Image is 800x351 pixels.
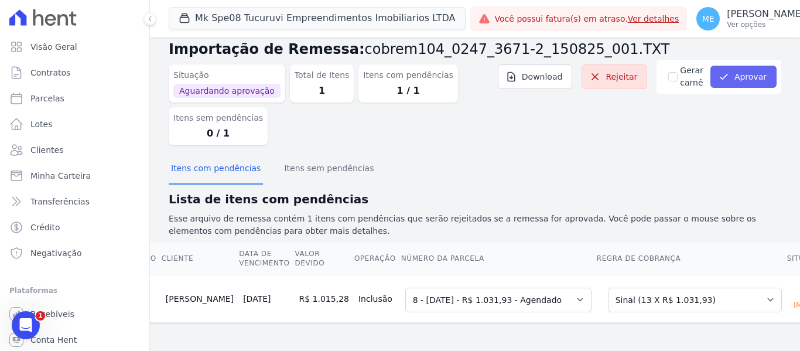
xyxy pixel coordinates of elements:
[5,138,145,162] a: Clientes
[5,61,145,84] a: Contratos
[5,302,145,326] a: Recebíveis
[30,334,77,346] span: Conta Hent
[30,144,63,156] span: Clientes
[30,41,77,53] span: Visão Geral
[173,69,281,81] dt: Situação
[363,69,453,81] dt: Itens com pendências
[5,35,145,59] a: Visão Geral
[169,39,781,60] h2: Importação de Remessa:
[495,13,679,25] span: Você possui fatura(s) em atraso.
[9,284,140,298] div: Plataformas
[5,87,145,110] a: Parcelas
[295,242,354,275] th: Valor devido
[173,127,263,141] dd: 0 / 1
[161,275,238,322] td: [PERSON_NAME]
[363,84,453,98] dd: 1 / 1
[169,154,263,185] button: Itens com pendências
[30,196,90,207] span: Transferências
[596,242,787,275] th: Regra de Cobrança
[30,118,53,130] span: Lotes
[173,84,281,98] span: Aguardando aprovação
[702,15,714,23] span: ME
[5,113,145,136] a: Lotes
[238,275,294,322] td: [DATE]
[173,112,263,124] dt: Itens sem pendências
[169,213,781,237] p: Esse arquivo de remessa contém 1 itens com pendências que serão rejeitados se a remessa for aprov...
[169,190,781,208] h2: Lista de itens com pendências
[295,69,350,81] dt: Total de Itens
[628,14,679,23] a: Ver detalhes
[12,311,40,339] iframe: Intercom live chat
[5,164,145,188] a: Minha Carteira
[5,216,145,239] a: Crédito
[5,241,145,265] a: Negativação
[680,64,703,89] label: Gerar carnê
[169,7,466,29] button: Mk Spe08 Tucuruvi Empreendimentos Imobiliarios LTDA
[238,242,294,275] th: Data de Vencimento
[5,190,145,213] a: Transferências
[30,221,60,233] span: Crédito
[295,275,354,322] td: R$ 1.015,28
[710,66,777,88] button: Aprovar
[30,247,82,259] span: Negativação
[30,170,91,182] span: Minha Carteira
[30,67,70,79] span: Contratos
[354,242,401,275] th: Operação
[498,64,573,89] a: Download
[582,64,647,89] a: Rejeitar
[354,275,401,322] td: Inclusão
[30,93,64,104] span: Parcelas
[161,242,238,275] th: Cliente
[365,41,670,57] span: cobrem104_0247_3671-2_150825_001.TXT
[295,84,350,98] dd: 1
[36,311,45,321] span: 1
[30,308,74,320] span: Recebíveis
[282,154,376,185] button: Itens sem pendências
[401,242,596,275] th: Número da Parcela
